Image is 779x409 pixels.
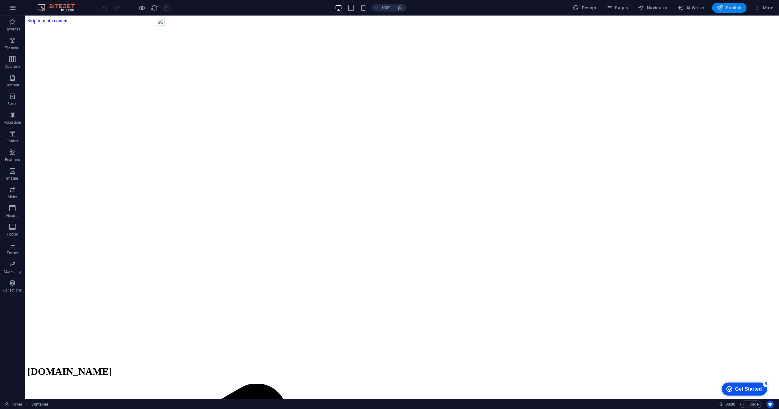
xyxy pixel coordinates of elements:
[636,3,670,13] button: Navigator
[606,5,628,11] span: Pages
[31,401,49,408] span: Click to select. Double-click to edit
[151,4,158,11] button: reload
[7,139,18,144] p: Tables
[4,27,20,32] p: Favorites
[7,250,18,255] p: Forms
[372,4,394,11] button: 100%
[2,2,44,8] a: Skip to main content
[138,4,146,11] button: Click here to leave preview mode and continue editing
[381,4,391,11] h6: 100%
[743,401,759,408] span: Code
[571,3,599,13] button: Design
[678,5,705,11] span: AI Writer
[752,3,776,13] button: More
[6,83,19,88] p: Content
[397,5,403,11] i: On resize automatically adjust zoom level to fit chosen device.
[46,1,52,7] div: 5
[8,195,17,200] p: Slider
[675,3,707,13] button: AI Writer
[4,120,21,125] p: Accordion
[638,5,668,11] span: Navigator
[5,3,50,16] div: Get Started 5 items remaining, 0% complete
[5,157,20,162] p: Features
[730,402,731,407] span: :
[7,101,18,106] p: Boxes
[5,401,22,408] a: Click to cancel selection. Double-click to open Pages
[754,5,774,11] span: More
[36,4,82,11] img: Editor Logo
[4,269,21,274] p: Marketing
[740,401,762,408] button: Code
[571,3,599,13] div: Design (Ctrl+Alt+Y)
[6,213,19,218] p: Header
[717,5,742,11] span: Publish
[767,401,774,408] button: Usercentrics
[18,7,45,12] div: Get Started
[712,3,747,13] button: Publish
[573,5,596,11] span: Design
[31,401,49,408] nav: breadcrumb
[726,401,735,408] span: 00 00
[719,401,735,408] h6: Session time
[7,232,18,237] p: Footer
[604,3,630,13] button: Pages
[5,45,21,50] p: Elements
[6,176,19,181] p: Images
[151,4,158,11] i: Reload page
[5,64,20,69] p: Columns
[3,288,22,293] p: Collections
